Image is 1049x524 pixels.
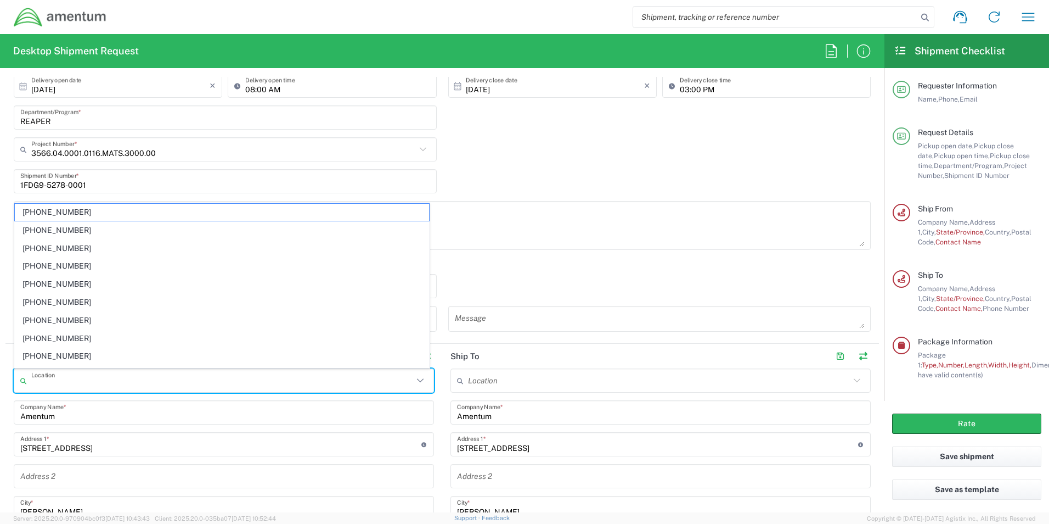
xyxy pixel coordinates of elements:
[918,204,953,213] span: Ship From
[892,480,1041,500] button: Save as template
[13,7,107,27] img: dyncorp
[965,361,988,369] span: Length,
[938,361,965,369] span: Number,
[633,7,917,27] input: Shipment, tracking or reference number
[918,337,992,346] span: Package Information
[938,95,960,103] span: Phone,
[13,515,150,522] span: Server: 2025.20.0-970904bc0f3
[918,351,946,369] span: Package 1:
[985,228,1011,236] span: Country,
[918,271,943,280] span: Ship To
[935,304,983,313] span: Contact Name,
[934,152,990,160] span: Pickup open time,
[922,361,938,369] span: Type,
[892,447,1041,467] button: Save shipment
[1008,361,1031,369] span: Height,
[944,171,1009,180] span: Shipment ID Number
[15,348,429,365] span: [PHONE_NUMBER]
[644,77,650,94] i: ×
[482,515,510,521] a: Feedback
[922,294,936,303] span: City,
[15,258,429,275] span: [PHONE_NUMBER]
[918,218,969,226] span: Company Name,
[15,276,429,293] span: [PHONE_NUMBER]
[892,414,1041,434] button: Rate
[232,515,276,522] span: [DATE] 10:52:44
[935,238,981,246] span: Contact Name
[918,285,969,293] span: Company Name,
[936,294,985,303] span: State/Province,
[918,128,973,137] span: Request Details
[988,361,1008,369] span: Width,
[210,77,216,94] i: ×
[934,161,1004,170] span: Department/Program,
[454,515,482,521] a: Support
[960,95,978,103] span: Email
[936,228,985,236] span: State/Province,
[918,142,974,150] span: Pickup open date,
[15,312,429,329] span: [PHONE_NUMBER]
[15,204,429,221] span: [PHONE_NUMBER]
[985,294,1011,303] span: Country,
[15,240,429,257] span: [PHONE_NUMBER]
[15,366,429,383] span: [PHONE_NUMBER]
[15,222,429,239] span: [PHONE_NUMBER]
[918,95,938,103] span: Name,
[155,515,276,522] span: Client: 2025.20.0-035ba07
[867,514,1036,523] span: Copyright © [DATE]-[DATE] Agistix Inc., All Rights Reserved
[13,44,139,58] h2: Desktop Shipment Request
[15,330,429,347] span: [PHONE_NUMBER]
[894,44,1005,58] h2: Shipment Checklist
[105,515,150,522] span: [DATE] 10:43:43
[15,294,429,311] span: [PHONE_NUMBER]
[983,304,1029,313] span: Phone Number
[918,81,997,90] span: Requester Information
[922,228,936,236] span: City,
[450,351,480,362] h2: Ship To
